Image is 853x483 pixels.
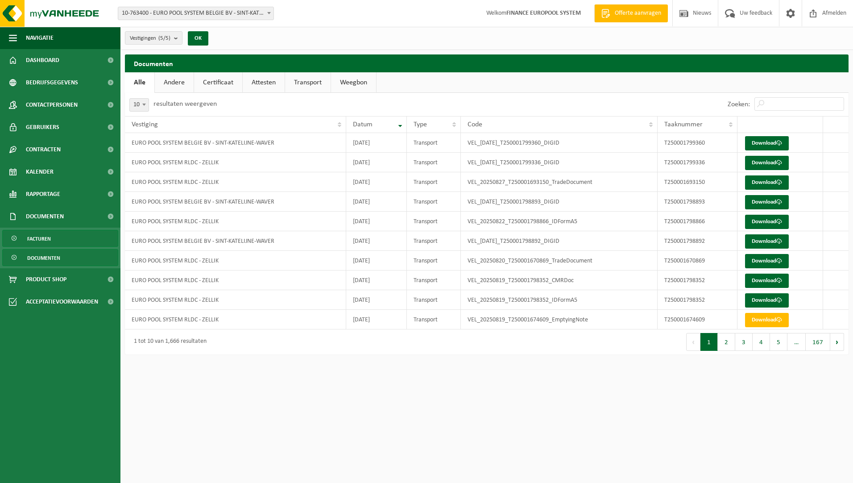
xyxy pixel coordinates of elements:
td: T250001798352 [658,271,737,290]
td: VEL_[DATE]_T250001798892_DIGID [461,231,658,251]
td: T250001798352 [658,290,737,310]
td: Transport [407,192,461,212]
label: Zoeken: [728,101,750,108]
button: Next [830,333,844,351]
td: [DATE] [346,212,407,231]
span: Navigatie [26,27,54,49]
a: Certificaat [194,72,242,93]
td: [DATE] [346,192,407,212]
td: EURO POOL SYSTEM BELGIE BV - SINT-KATELIJNE-WAVER [125,231,346,251]
a: Download [745,254,789,268]
td: [DATE] [346,251,407,271]
span: Vestigingen [130,32,170,45]
button: Previous [686,333,700,351]
span: 10-763400 - EURO POOL SYSTEM BELGIE BV - SINT-KATELIJNE-WAVER [118,7,273,20]
td: T250001674609 [658,310,737,329]
a: Documenten [2,249,118,266]
td: Transport [407,310,461,329]
span: Contracten [26,138,61,161]
td: Transport [407,290,461,310]
button: OK [188,31,208,46]
td: VEL_[DATE]_T250001799336_DIGID [461,153,658,172]
td: EURO POOL SYSTEM RLDC - ZELLIK [125,271,346,290]
span: Gebruikers [26,116,59,138]
span: Contactpersonen [26,94,78,116]
td: VEL_20250820_T250001670869_TradeDocument [461,251,658,271]
button: 167 [806,333,830,351]
button: Vestigingen(5/5) [125,31,182,45]
td: EURO POOL SYSTEM RLDC - ZELLIK [125,251,346,271]
td: EURO POOL SYSTEM RLDC - ZELLIK [125,290,346,310]
a: Download [745,274,789,288]
h2: Documenten [125,54,849,72]
button: 5 [770,333,787,351]
td: VEL_20250822_T250001798866_IDFormA5 [461,212,658,231]
a: Download [745,215,789,229]
td: EURO POOL SYSTEM BELGIE BV - SINT-KATELIJNE-WAVER [125,133,346,153]
td: VEL_[DATE]_T250001799360_DIGID [461,133,658,153]
td: T250001693150 [658,172,737,192]
td: VEL_20250819_T250001798352_CMRDoc [461,271,658,290]
count: (5/5) [158,35,170,41]
label: resultaten weergeven [153,100,217,108]
td: T250001798893 [658,192,737,212]
span: Rapportage [26,183,60,205]
a: Attesten [243,72,285,93]
td: [DATE] [346,290,407,310]
span: 10 [129,98,149,112]
td: VEL_[DATE]_T250001798893_DIGID [461,192,658,212]
span: Code [468,121,482,128]
td: EURO POOL SYSTEM RLDC - ZELLIK [125,212,346,231]
td: EURO POOL SYSTEM RLDC - ZELLIK [125,153,346,172]
a: Alle [125,72,154,93]
td: T250001799360 [658,133,737,153]
span: Acceptatievoorwaarden [26,291,98,313]
a: Download [745,234,789,249]
a: Download [745,156,789,170]
span: Type [414,121,427,128]
td: [DATE] [346,231,407,251]
td: T250001670869 [658,251,737,271]
td: EURO POOL SYSTEM RLDC - ZELLIK [125,310,346,329]
a: Transport [285,72,331,93]
span: … [787,333,806,351]
td: T250001798892 [658,231,737,251]
td: [DATE] [346,172,407,192]
td: [DATE] [346,133,407,153]
span: Taaknummer [664,121,703,128]
span: Product Shop [26,268,66,291]
span: Vestiging [132,121,158,128]
td: Transport [407,251,461,271]
td: Transport [407,212,461,231]
button: 3 [735,333,753,351]
a: Andere [155,72,194,93]
td: T250001798866 [658,212,737,231]
div: 1 tot 10 van 1,666 resultaten [129,334,207,350]
span: 10 [130,99,149,111]
a: Offerte aanvragen [594,4,668,22]
td: [DATE] [346,153,407,172]
span: Kalender [26,161,54,183]
td: Transport [407,271,461,290]
a: Facturen [2,230,118,247]
a: Weegbon [331,72,376,93]
td: Transport [407,172,461,192]
span: Offerte aanvragen [613,9,663,18]
span: Bedrijfsgegevens [26,71,78,94]
td: Transport [407,133,461,153]
span: Dashboard [26,49,59,71]
td: EURO POOL SYSTEM RLDC - ZELLIK [125,172,346,192]
span: 10-763400 - EURO POOL SYSTEM BELGIE BV - SINT-KATELIJNE-WAVER [118,7,274,20]
span: Datum [353,121,373,128]
strong: FINANCE EUROPOOL SYSTEM [506,10,581,17]
span: Facturen [27,230,51,247]
a: Download [745,136,789,150]
button: 4 [753,333,770,351]
a: Download [745,313,789,327]
button: 2 [718,333,735,351]
td: [DATE] [346,271,407,290]
td: [DATE] [346,310,407,329]
a: Download [745,293,789,308]
td: Transport [407,153,461,172]
td: VEL_20250819_T250001674609_EmptyingNote [461,310,658,329]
